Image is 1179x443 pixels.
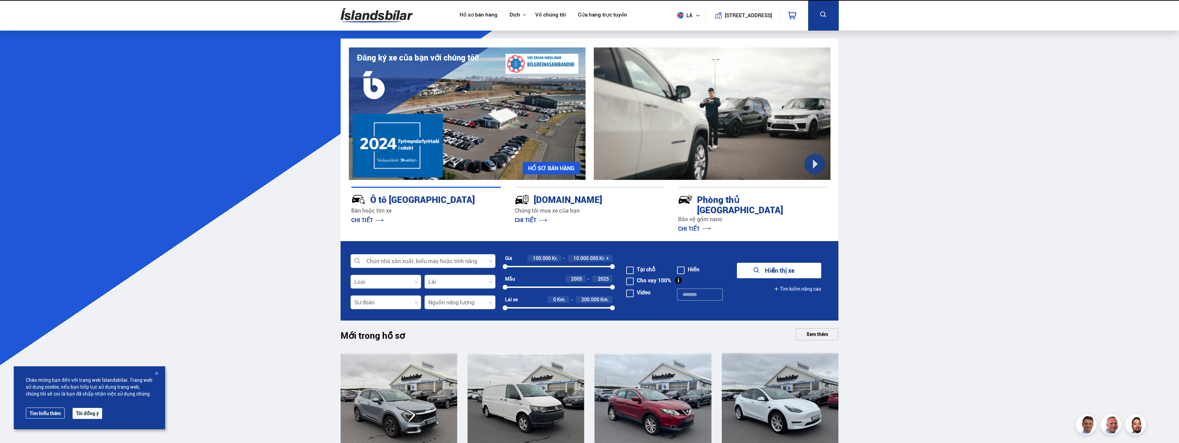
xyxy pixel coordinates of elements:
[686,12,693,18] font: Là
[728,12,770,18] button: [STREET_ADDRESS]
[341,4,413,26] img: G0Ugv5HjCgRt.svg
[510,12,520,18] button: Dịch
[1102,415,1122,436] img: siFngHWaQ9KaOqBr.png
[678,193,803,215] div: Phòng thủ [GEOGRAPHIC_DATA]
[578,12,627,19] a: Cửa hàng trực tuyến
[552,256,558,261] span: Kr.
[571,275,582,282] span: 2005
[528,165,575,172] font: HỒ SƠ BÁN HÀNG
[637,266,655,273] font: Tại chỗ
[737,263,821,278] button: Hiển thị xe
[505,297,518,302] div: Lái xe
[26,377,153,397] span: Chào mừng bạn đến với trang web Íslandsbílar. Trang web sử dụng cookie, nếu bạn tiếp tục sử dụng ...
[515,207,664,215] p: Chúng tôi mua xe của bạn
[765,266,795,274] font: Hiển thị xe
[581,296,599,303] span: 200.000
[637,289,651,296] font: Video
[796,328,838,341] a: Xem thêm
[780,286,821,292] font: Tìm kiếm nâng cao
[674,5,705,25] button: Là
[357,53,479,62] h1: Đăng ký xe của bạn với chúng tôi!
[341,330,417,345] h1: Mới trong hồ sơ
[73,408,102,419] button: Tôi đồng ý
[606,256,609,261] span: +
[533,255,551,261] span: 100.000
[349,47,586,180] img: eKx6w-_Home_640_.png
[806,331,828,337] font: Xem thêm
[598,275,609,282] span: 2025
[688,266,699,273] font: Hiến
[523,162,580,174] a: HỒ SƠ BÁN HÀNG
[351,216,384,224] a: CHI TIẾT
[535,12,566,19] a: Về chúng tôi
[515,193,640,205] div: [DOMAIN_NAME]
[637,277,671,284] font: Cho vay 100%
[599,256,605,261] span: Kr.
[1126,415,1147,436] img: nhp88E3Fdnt1Opn2.png
[709,6,776,25] a: [STREET_ADDRESS]
[505,276,515,282] div: Mẫu
[678,215,828,223] p: Bảo vệ gốm nano
[460,12,497,19] a: Hồ sơ bán hàng
[505,256,512,261] div: Giá
[1077,415,1097,436] img: FbJEzSuNWCJXmdc-.webp
[515,192,529,207] img: tr5P-W3DuiFaO7aO.svg
[677,12,684,19] img: svg+xml;base64,PHN2ZyB4bWxucz0iaHR0cDovL3d3dy53My5vcmcvMjAwMC9zdmciIHdpZHRoPSI1MTIiIGhlaWdodD0iNT...
[600,297,609,302] span: Km.
[351,192,366,207] img: JRvxyua_JYH6wB4c.svg
[351,207,501,215] p: Bán hoặc tìm xe
[574,255,598,261] span: 10.000.000
[26,408,65,419] a: Tìm hiểu thêm
[351,193,476,205] div: Ô tô [GEOGRAPHIC_DATA]
[678,225,711,233] a: CHI TIẾT
[515,216,547,224] a: CHI TIẾT
[557,297,566,302] span: Km.
[774,281,821,297] button: Tìm kiếm nâng cao
[553,296,556,303] span: 0
[678,192,693,207] img: -Svtn6bYgwAsiwNX.svg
